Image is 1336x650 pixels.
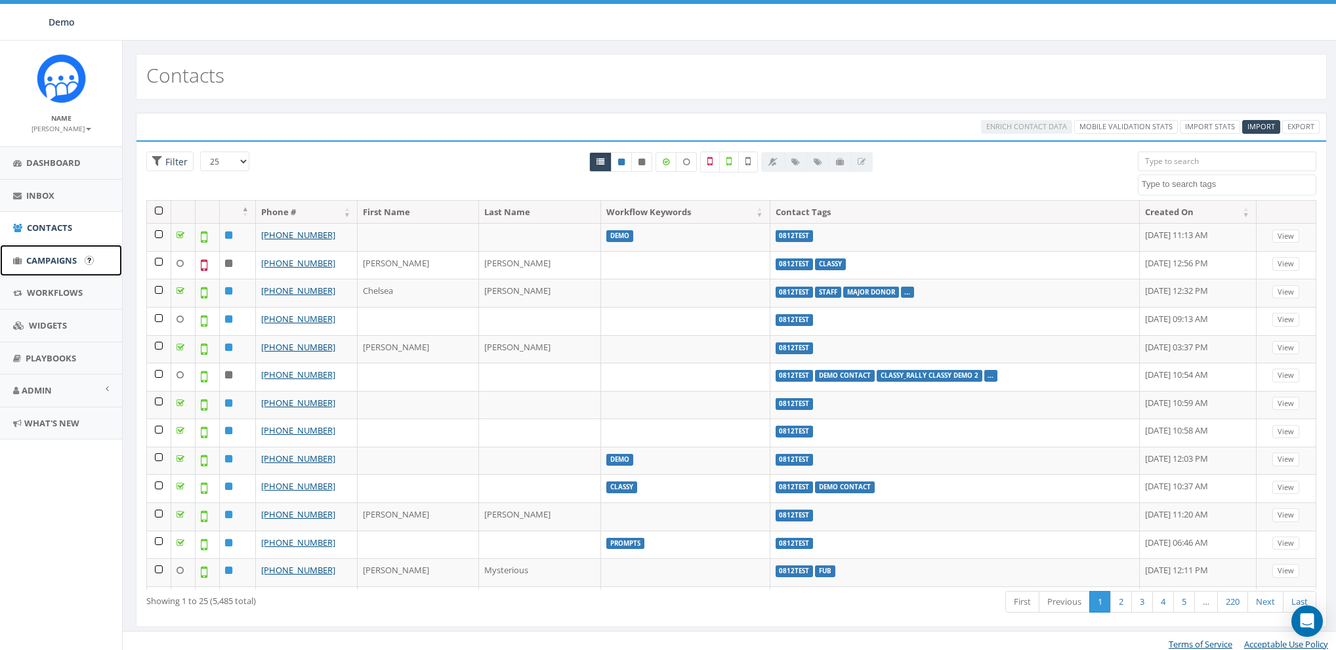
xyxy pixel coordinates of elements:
[815,481,875,493] label: DEMO CONTACT
[776,287,814,298] label: 0812test
[776,398,814,410] label: 0812test
[776,230,814,242] label: 0812test
[1140,391,1257,419] td: [DATE] 10:59 AM
[1272,425,1299,439] a: View
[1272,313,1299,327] a: View
[479,201,600,224] th: Last Name
[261,480,335,492] a: [PHONE_NUMBER]
[1272,285,1299,299] a: View
[27,222,72,234] span: Contacts
[776,258,814,270] label: 0812test
[26,254,77,266] span: Campaigns
[1169,638,1232,650] a: Terms of Service
[1089,591,1111,613] a: 1
[1074,120,1178,134] a: Mobile Validation Stats
[815,370,875,382] label: DEMO CONTACT
[256,201,358,224] th: Phone #: activate to sort column ascending
[776,538,814,550] label: 0812test
[479,586,600,615] td: [PERSON_NAME]
[601,201,770,224] th: Workflow Keywords: activate to sort column ascending
[656,152,677,172] label: Data Enriched
[770,201,1140,224] th: Contact Tags
[261,369,335,380] a: [PHONE_NUMBER]
[479,502,600,531] td: [PERSON_NAME]
[29,319,67,331] span: Widgets
[1194,591,1218,613] a: …
[27,287,83,298] span: Workflows
[1247,121,1275,131] span: CSV files only
[22,384,52,396] span: Admin
[1140,502,1257,531] td: [DATE] 11:20 AM
[1272,341,1299,355] a: View
[358,201,479,224] th: First Name
[776,481,814,493] label: 0812test
[1140,531,1257,559] td: [DATE] 06:46 AM
[358,335,479,363] td: [PERSON_NAME]
[776,370,814,382] label: 0812test
[1140,474,1257,502] td: [DATE] 10:37 AM
[1005,591,1039,613] a: First
[261,229,335,241] a: [PHONE_NUMBER]
[904,287,910,296] a: ...
[31,122,91,134] a: [PERSON_NAME]
[1140,307,1257,335] td: [DATE] 09:13 AM
[24,417,79,429] span: What's New
[358,502,479,531] td: [PERSON_NAME]
[606,538,644,550] label: Prompts
[738,152,758,173] label: Not Validated
[162,155,188,168] span: Filter
[606,454,633,466] label: Demo
[1142,178,1316,190] textarea: Search
[606,230,633,242] label: Demo
[261,313,335,325] a: [PHONE_NUMBER]
[479,279,600,307] td: [PERSON_NAME]
[1247,591,1284,613] a: Next
[358,279,479,307] td: Chelsea
[261,341,335,353] a: [PHONE_NUMBER]
[611,152,632,172] a: Active
[1244,638,1328,650] a: Acceptable Use Policy
[358,558,479,586] td: [PERSON_NAME]
[49,16,75,28] span: Demo
[1140,418,1257,447] td: [DATE] 10:58 AM
[1272,481,1299,495] a: View
[1140,363,1257,391] td: [DATE] 10:54 AM
[1140,223,1257,251] td: [DATE] 11:13 AM
[1138,152,1316,171] input: Type to search
[719,152,739,173] label: Validated
[146,152,194,172] span: Advance Filter
[479,558,600,586] td: Mysterious
[1140,335,1257,363] td: [DATE] 03:37 PM
[1217,591,1248,613] a: 220
[1272,537,1299,550] a: View
[261,453,335,464] a: [PHONE_NUMBER]
[1272,230,1299,243] a: View
[26,190,54,201] span: Inbox
[815,258,846,270] label: classy
[1180,120,1240,134] a: Import Stats
[1152,591,1174,613] a: 4
[776,314,814,326] label: 0812test
[85,256,94,265] input: Submit
[1173,591,1195,613] a: 5
[1140,447,1257,475] td: [DATE] 12:03 PM
[1140,201,1257,224] th: Created On: activate to sort column ascending
[1140,251,1257,279] td: [DATE] 12:56 PM
[1272,369,1299,382] a: View
[638,158,645,166] i: This phone number is unsubscribed and has opted-out of all texts.
[1291,605,1323,637] div: Open Intercom Messenger
[1272,508,1299,522] a: View
[776,565,814,577] label: 0812test
[776,510,814,521] label: 0812test
[26,157,81,169] span: Dashboard
[146,64,224,86] h2: Contacts
[261,257,335,269] a: [PHONE_NUMBER]
[700,152,720,173] label: Not a Mobile
[1272,564,1299,578] a: View
[815,565,835,577] label: FUB
[261,537,335,548] a: [PHONE_NUMBER]
[479,251,600,279] td: [PERSON_NAME]
[589,152,612,172] a: All contacts
[1272,257,1299,271] a: View
[358,251,479,279] td: [PERSON_NAME]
